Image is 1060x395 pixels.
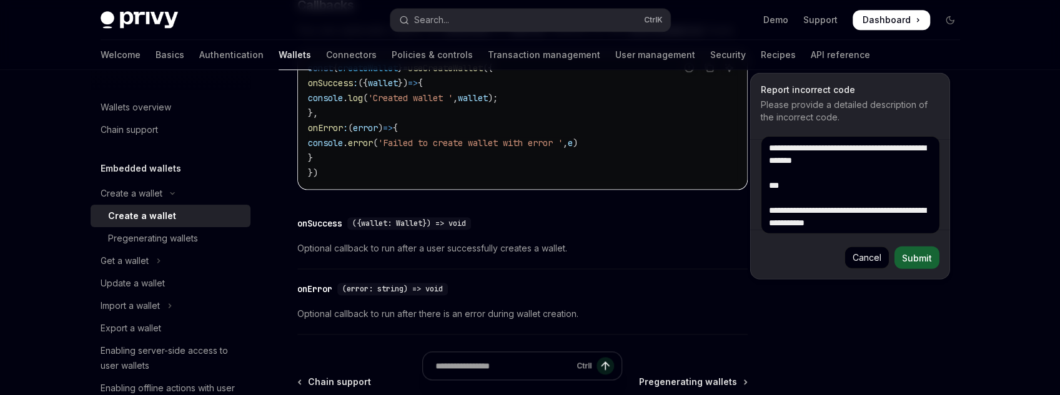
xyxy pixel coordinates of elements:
[101,11,178,29] img: dark logo
[358,77,368,89] span: ({
[368,92,453,104] span: 'Created wallet '
[615,40,695,70] a: User management
[363,92,368,104] span: (
[297,217,342,230] div: onSuccess
[91,295,250,317] button: Toggle Import a wallet section
[353,122,378,134] span: error
[348,92,363,104] span: log
[710,40,746,70] a: Security
[398,77,408,89] span: })
[91,227,250,250] a: Pregenerating wallets
[91,96,250,119] a: Wallets overview
[101,186,162,201] div: Create a wallet
[101,298,160,313] div: Import a wallet
[342,284,443,294] span: (error: string) => void
[91,250,250,272] button: Toggle Get a wallet section
[308,92,343,104] span: console
[308,77,353,89] span: onSuccess
[91,119,250,141] a: Chain support
[108,231,198,246] div: Pregenerating wallets
[761,84,939,96] span: Report incorrect code
[940,10,960,30] button: Toggle dark mode
[326,40,377,70] a: Connectors
[393,122,398,134] span: {
[453,92,458,104] span: ,
[373,137,378,149] span: (
[458,92,488,104] span: wallet
[414,12,449,27] div: Search...
[343,122,348,134] span: :
[101,321,161,336] div: Export a wallet
[488,40,600,70] a: Transaction management
[156,40,184,70] a: Basics
[199,40,264,70] a: Authentication
[378,137,563,149] span: 'Failed to create wallet with error '
[368,77,398,89] span: wallet
[761,99,939,124] p: Please provide a detailed description of the incorrect code.
[308,122,343,134] span: onError
[91,272,250,295] a: Update a wallet
[761,40,796,70] a: Recipes
[108,208,176,223] div: Create a wallet
[343,137,348,149] span: .
[308,167,318,178] span: })
[308,137,343,149] span: console
[101,276,165,291] div: Update a wallet
[297,283,332,295] div: onError
[101,343,243,373] div: Enabling server-side access to user wallets
[894,246,939,269] button: Submit
[488,92,498,104] span: );
[297,241,748,256] span: Optional callback to run after a user successfully creates a wallet.
[91,182,250,205] button: Toggle Create a wallet section
[563,137,568,149] span: ,
[352,218,466,228] span: ({wallet: Wallet}) => void
[408,77,418,89] span: =>
[91,339,250,377] a: Enabling server-side access to user wallets
[435,352,572,379] input: Ask a question...
[101,253,149,268] div: Get a wallet
[348,122,353,134] span: (
[597,357,614,374] button: Send message
[91,205,250,227] a: Create a wallet
[101,100,171,115] div: Wallets overview
[763,14,788,26] a: Demo
[845,246,889,269] button: Cancel
[568,137,573,149] span: e
[902,253,932,263] span: Submit
[279,40,311,70] a: Wallets
[392,40,473,70] a: Policies & controls
[308,152,313,163] span: }
[378,122,383,134] span: )
[348,137,373,149] span: error
[343,92,348,104] span: .
[803,14,838,26] a: Support
[811,40,870,70] a: API reference
[863,14,911,26] span: Dashboard
[418,77,423,89] span: {
[644,15,663,25] span: Ctrl K
[101,40,141,70] a: Welcome
[383,122,393,134] span: =>
[101,122,158,137] div: Chain support
[390,9,670,31] button: Open search
[297,306,748,321] span: Optional callback to run after there is an error during wallet creation.
[101,161,181,176] h5: Embedded wallets
[853,10,930,30] a: Dashboard
[308,107,318,119] span: },
[573,137,578,149] span: )
[91,317,250,339] a: Export a wallet
[353,77,358,89] span: :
